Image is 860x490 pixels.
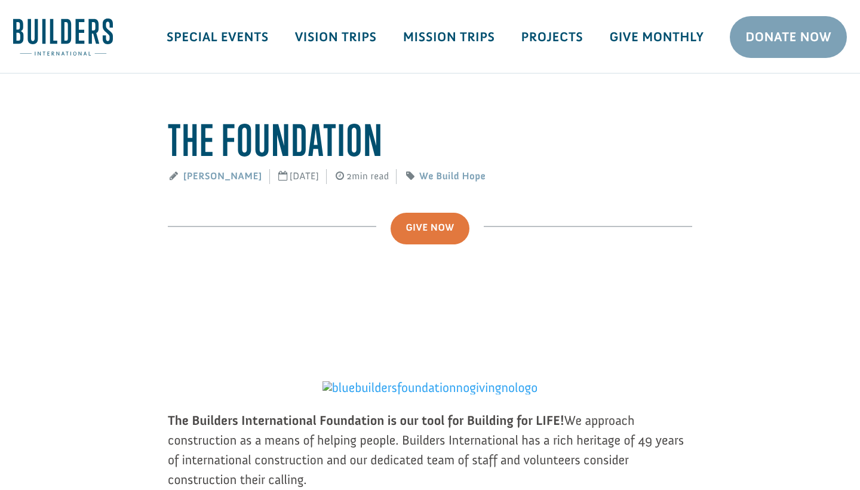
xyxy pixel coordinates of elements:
a: Vision Trips [282,20,390,54]
a: Give Now [391,213,469,244]
a: Special Events [153,20,282,54]
img: Builders International [13,19,113,56]
img: bluebuildersfoundationnogivingnologo [322,381,538,394]
a: We Build Hope [419,170,486,182]
a: Mission Trips [390,20,508,54]
h1: The Foundation [168,115,692,165]
span: 2min read [327,162,397,192]
a: Give Monthly [596,20,717,54]
span: [DATE] [269,162,327,192]
strong: The Builders International Foundation is our tool for Building for LIFE! [168,412,564,428]
a: Donate Now [730,16,847,58]
a: Projects [508,20,597,54]
a: [PERSON_NAME] [183,170,262,182]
